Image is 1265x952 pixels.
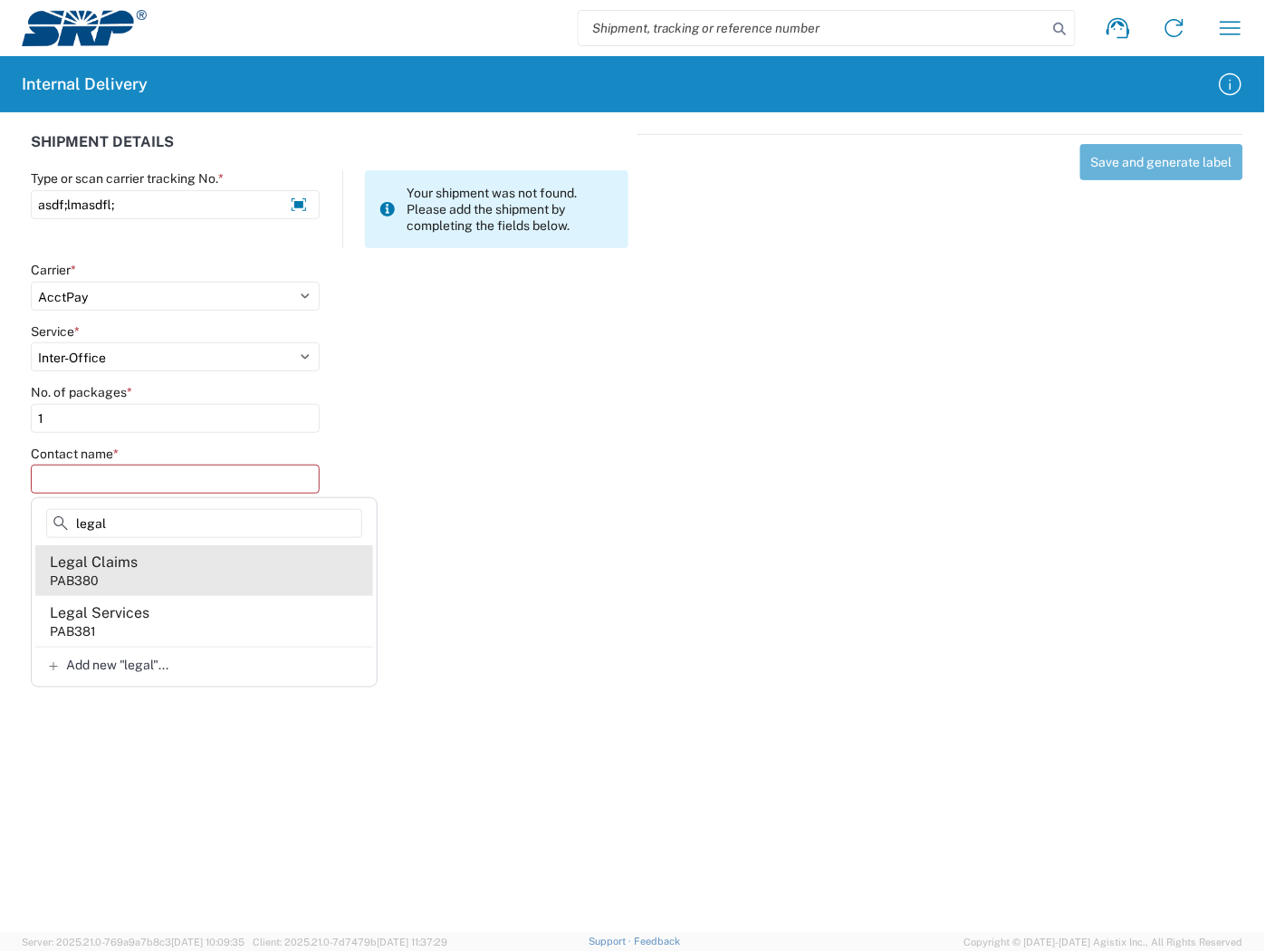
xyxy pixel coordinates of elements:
[31,323,80,340] label: Service
[22,73,148,95] h2: Internal Delivery
[407,185,613,234] span: Your shipment was not found. Please add the shipment by completing the fields below.
[50,553,138,572] div: Legal Claims
[66,657,168,673] span: Add new "legal"...
[377,938,447,948] span: [DATE] 11:37:29
[253,938,447,948] span: Client: 2025.21.0-7d7479b
[171,938,244,948] span: [DATE] 10:09:35
[22,938,244,948] span: Server: 2025.21.0-769a9a7b8c3
[50,623,96,639] div: PAB381
[31,262,76,278] label: Carrier
[31,446,119,462] label: Contact name
[964,935,1243,951] span: Copyright © [DATE]-[DATE] Agistix Inc., All Rights Reserved
[22,10,147,46] img: srp
[50,572,99,589] div: PAB380
[31,134,628,170] div: SHIPMENT DETAILS
[579,11,1048,45] input: Shipment, tracking or reference number
[31,170,224,187] label: Type or scan carrier tracking No.
[31,384,132,400] label: No. of packages
[589,937,635,947] a: Support
[634,937,680,947] a: Feedback
[50,603,149,623] div: Legal Services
